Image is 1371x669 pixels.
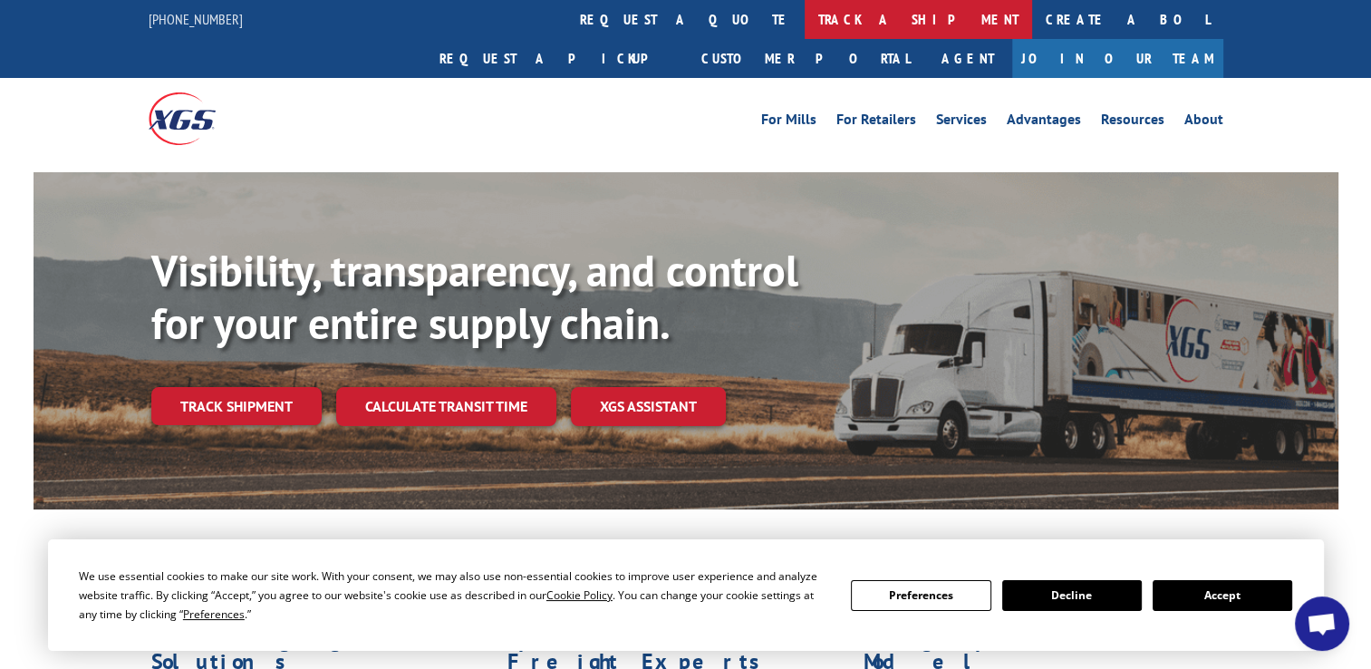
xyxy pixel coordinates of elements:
[48,539,1324,651] div: Cookie Consent Prompt
[1184,112,1223,132] a: About
[426,39,688,78] a: Request a pickup
[1012,39,1223,78] a: Join Our Team
[761,112,816,132] a: For Mills
[336,387,556,426] a: Calculate transit time
[1101,112,1164,132] a: Resources
[1153,580,1292,611] button: Accept
[1007,112,1081,132] a: Advantages
[149,10,243,28] a: [PHONE_NUMBER]
[546,587,613,603] span: Cookie Policy
[151,387,322,425] a: Track shipment
[1002,580,1142,611] button: Decline
[688,39,923,78] a: Customer Portal
[183,606,245,622] span: Preferences
[851,580,990,611] button: Preferences
[836,112,916,132] a: For Retailers
[936,112,987,132] a: Services
[571,387,726,426] a: XGS ASSISTANT
[151,242,798,351] b: Visibility, transparency, and control for your entire supply chain.
[79,567,829,624] div: We use essential cookies to make our site work. With your consent, we may also use non-essential ...
[923,39,1012,78] a: Agent
[1295,596,1349,651] div: Open chat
